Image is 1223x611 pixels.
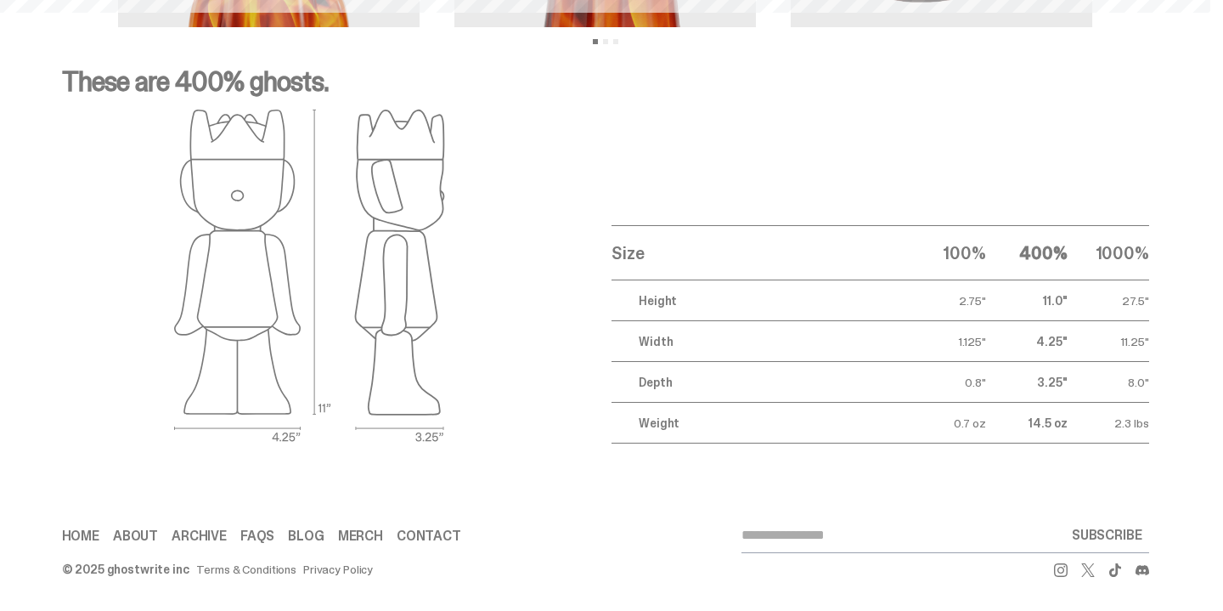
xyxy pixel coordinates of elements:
a: Merch [338,529,383,543]
button: SUBSCRIBE [1065,518,1149,552]
a: Home [62,529,99,543]
button: View slide 2 [603,39,608,44]
div: © 2025 ghostwrite inc [62,563,189,575]
td: 11.0" [986,280,1068,321]
th: 100% [905,226,986,280]
a: Contact [397,529,461,543]
p: These are 400% ghosts. [62,68,1149,109]
td: 2.75" [905,280,986,321]
td: Depth [611,362,904,403]
td: 27.5" [1068,280,1149,321]
td: 0.8" [905,362,986,403]
td: 0.7 oz [905,403,986,444]
a: Blog [288,529,324,543]
td: 8.0" [1068,362,1149,403]
img: ghost outlines spec [174,109,446,444]
a: Terms & Conditions [196,563,296,575]
td: 3.25" [986,362,1068,403]
td: 4.25" [986,321,1068,362]
a: Archive [172,529,227,543]
a: FAQs [240,529,274,543]
td: 1.125" [905,321,986,362]
button: View slide 1 [593,39,598,44]
td: Height [611,280,904,321]
th: Size [611,226,904,280]
td: 2.3 lbs [1068,403,1149,444]
a: About [113,529,158,543]
td: 14.5 oz [986,403,1068,444]
td: 11.25" [1068,321,1149,362]
th: 1000% [1068,226,1149,280]
a: Privacy Policy [303,563,373,575]
td: Width [611,321,904,362]
button: View slide 3 [613,39,618,44]
td: Weight [611,403,904,444]
th: 400% [986,226,1068,280]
